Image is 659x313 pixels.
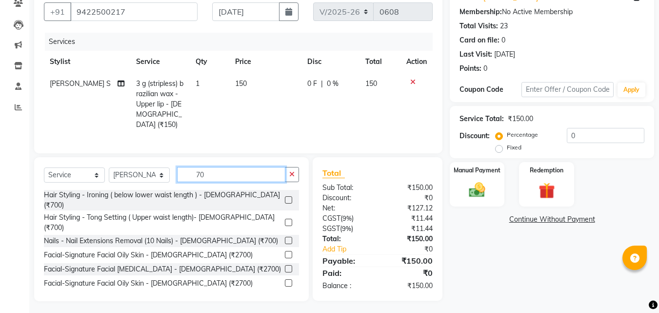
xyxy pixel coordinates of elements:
[44,212,281,233] div: Hair Styling - Tong Setting ( Upper waist length)- [DEMOGRAPHIC_DATA] (₹700)
[378,213,440,224] div: ₹11.44
[44,236,278,246] div: Nails - Nail Extensions Removal (10 Nails) - [DEMOGRAPHIC_DATA] (₹700)
[454,166,500,175] label: Manual Payment
[136,79,183,129] span: 3 g (stripless) brazilian wax - Upper lip - [DEMOGRAPHIC_DATA] (₹150)
[130,51,190,73] th: Service
[459,35,499,45] div: Card on file:
[177,167,285,182] input: Search or Scan
[301,51,359,73] th: Disc
[400,51,433,73] th: Action
[507,143,521,152] label: Fixed
[534,181,560,201] img: _gift.svg
[530,166,563,175] label: Redemption
[507,130,538,139] label: Percentage
[44,250,253,260] div: Facial-Signature Facial Oily Skin - [DEMOGRAPHIC_DATA] (₹2700)
[521,82,614,97] input: Enter Offer / Coupon Code
[459,7,502,17] div: Membership:
[378,267,440,279] div: ₹0
[459,131,490,141] div: Discount:
[359,51,401,73] th: Total
[322,168,345,178] span: Total
[327,79,339,89] span: 0 %
[44,264,281,274] div: Facial-Signature Facial [MEDICAL_DATA] - [DEMOGRAPHIC_DATA] (₹2700)
[494,49,515,60] div: [DATE]
[508,114,533,124] div: ₹150.00
[378,281,440,291] div: ₹150.00
[44,2,71,21] button: +91
[50,79,111,88] span: [PERSON_NAME] S
[459,84,521,95] div: Coupon Code
[459,21,498,31] div: Total Visits:
[315,234,378,244] div: Total:
[196,79,200,88] span: 1
[315,183,378,193] div: Sub Total:
[307,79,317,89] span: 0 F
[500,21,508,31] div: 23
[378,183,440,193] div: ₹150.00
[315,255,378,267] div: Payable:
[342,225,351,232] span: 9%
[322,224,340,233] span: SGST
[378,224,440,234] div: ₹11.44
[459,7,644,17] div: No Active Membership
[315,224,378,234] div: ( )
[44,278,253,289] div: Facial-Signature Facial Oily Skin - [DEMOGRAPHIC_DATA] (₹2700)
[459,63,481,74] div: Points:
[315,213,378,224] div: ( )
[378,193,440,203] div: ₹0
[315,193,378,203] div: Discount:
[378,234,440,244] div: ₹150.00
[459,114,504,124] div: Service Total:
[378,255,440,267] div: ₹150.00
[459,49,492,60] div: Last Visit:
[315,244,388,254] a: Add Tip
[45,33,440,51] div: Services
[483,63,487,74] div: 0
[342,214,352,222] span: 9%
[70,2,198,21] input: Search by Name/Mobile/Email/Code
[315,267,378,279] div: Paid:
[388,244,440,254] div: ₹0
[378,203,440,213] div: ₹127.12
[229,51,301,73] th: Price
[190,51,229,73] th: Qty
[365,79,377,88] span: 150
[44,51,130,73] th: Stylist
[315,281,378,291] div: Balance :
[321,79,323,89] span: |
[618,83,645,97] button: Apply
[464,181,490,199] img: _cash.svg
[315,203,378,213] div: Net:
[452,214,652,225] a: Continue Without Payment
[501,35,505,45] div: 0
[44,190,281,210] div: Hair Styling - Ironing ( below lower waist length ) - [DEMOGRAPHIC_DATA] (₹700)
[322,214,340,223] span: CGST
[235,79,247,88] span: 150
